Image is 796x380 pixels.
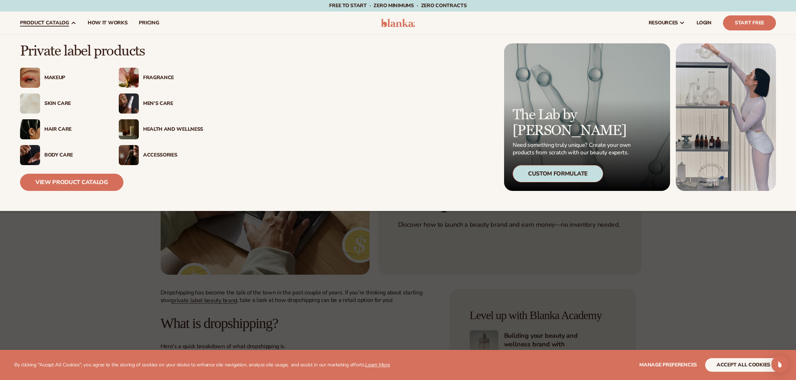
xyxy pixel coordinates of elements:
[14,362,390,368] p: By clicking "Accept All Cookies", you agree to the storing of cookies on your device to enhance s...
[14,11,82,34] a: product catalog
[20,68,104,88] a: Female with glitter eye makeup. Makeup
[20,119,40,139] img: Female hair pulled back with clips.
[381,19,415,27] img: logo
[513,107,633,139] p: The Lab by [PERSON_NAME]
[676,43,776,191] img: Female in lab with equipment.
[44,152,104,158] div: Body Care
[20,93,104,114] a: Cream moisturizer swatch. Skin Care
[20,20,69,26] span: product catalog
[119,145,203,165] a: Female with makeup brush. Accessories
[639,358,697,372] button: Manage preferences
[143,126,203,133] div: Health And Wellness
[82,11,133,34] a: How It Works
[20,174,123,191] a: View Product Catalog
[119,68,139,88] img: Pink blooming flower.
[143,75,203,81] div: Fragrance
[639,361,697,368] span: Manage preferences
[771,356,788,373] div: Open Intercom Messenger
[44,126,104,133] div: Hair Care
[44,101,104,107] div: Skin Care
[133,11,165,34] a: pricing
[20,145,104,165] a: Male hand applying moisturizer. Body Care
[20,68,40,88] img: Female with glitter eye makeup.
[705,358,782,372] button: accept all cookies
[44,75,104,81] div: Makeup
[119,93,203,114] a: Male holding moisturizer bottle. Men’s Care
[504,43,670,191] a: Microscopic product formula. The Lab by [PERSON_NAME] Need something truly unique? Create your ow...
[513,165,603,182] div: Custom Formulate
[723,15,776,30] a: Start Free
[119,68,203,88] a: Pink blooming flower. Fragrance
[513,141,633,157] p: Need something truly unique? Create your own products from scratch with our beauty experts.
[119,119,139,139] img: Candles and incense on table.
[20,43,203,59] p: Private label products
[697,20,712,26] span: LOGIN
[20,93,40,114] img: Cream moisturizer swatch.
[88,20,128,26] span: How It Works
[20,145,40,165] img: Male hand applying moisturizer.
[329,2,467,9] span: Free to start · ZERO minimums · ZERO contracts
[365,361,390,368] a: Learn More
[143,152,203,158] div: Accessories
[139,20,159,26] span: pricing
[143,101,203,107] div: Men’s Care
[691,11,717,34] a: LOGIN
[119,145,139,165] img: Female with makeup brush.
[119,93,139,114] img: Male holding moisturizer bottle.
[649,20,678,26] span: resources
[20,119,104,139] a: Female hair pulled back with clips. Hair Care
[119,119,203,139] a: Candles and incense on table. Health And Wellness
[643,11,691,34] a: resources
